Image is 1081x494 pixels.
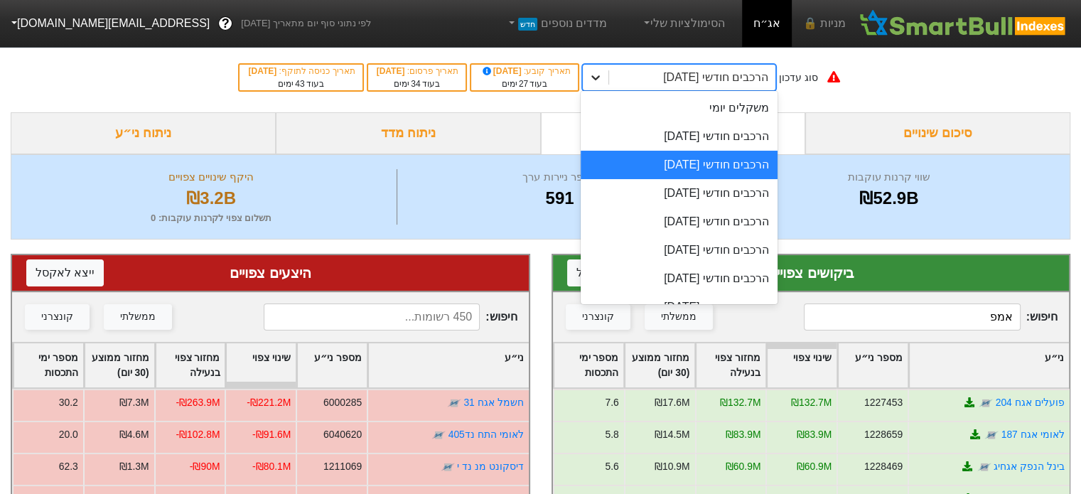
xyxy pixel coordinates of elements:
div: ממשלתי [120,309,156,325]
div: Toggle SortBy [85,343,154,387]
span: [DATE] [480,66,524,76]
div: תאריך פרסום : [375,65,459,77]
div: 30.2 [59,395,78,410]
img: tase link [984,428,999,442]
a: בינל הנפק אגחיג [993,461,1064,472]
div: Toggle SortBy [297,343,367,387]
div: הרכבים חודשי [DATE] [581,179,778,208]
span: 27 [519,79,528,89]
button: קונצרני [566,304,630,330]
div: 1228469 [864,459,902,474]
div: הרכבים חודשי [DATE] [581,236,778,264]
span: 34 [411,79,420,89]
input: 450 רשומות... [264,304,480,331]
div: -₪221.2M [247,395,291,410]
div: Toggle SortBy [226,343,296,387]
div: ₪60.9M [725,459,760,474]
div: תאריך קובע : [478,65,570,77]
div: Toggle SortBy [14,343,83,387]
div: הרכבים חודשי [DATE] [581,122,778,151]
button: ייצא לאקסל [567,259,645,286]
a: חשמל אגח 31 [463,397,523,408]
div: -₪90M [190,459,220,474]
div: Toggle SortBy [156,343,225,387]
input: 141 רשומות... [804,304,1020,331]
div: 6040620 [323,427,362,442]
div: ₪132.7M [790,395,831,410]
div: היצעים צפויים [26,262,515,284]
div: ₪4.6M [119,427,149,442]
div: ₪132.7M [720,395,760,410]
img: tase link [431,428,446,442]
span: חיפוש : [804,304,1058,331]
div: ₪10.9M [654,459,689,474]
a: פועלים אגח 204 [995,397,1064,408]
a: דיסקונט מנ נד י [457,461,524,472]
div: ניתוח מדד [276,112,541,154]
div: ₪3.2B [29,186,393,211]
div: Toggle SortBy [696,343,765,387]
img: tase link [441,460,455,474]
span: חיפוש : [264,304,517,331]
div: בעוד ימים [478,77,570,90]
div: ₪1.3M [119,459,149,474]
div: בעוד ימים [375,77,459,90]
span: ? [222,14,230,33]
div: הרכבים חודשי [DATE] [581,151,778,179]
div: ₪83.9M [796,427,832,442]
div: ביקושים צפויים [567,262,1055,284]
div: תשלום צפוי לקרנות עוקבות : 0 [29,211,393,225]
div: היקף שינויים צפויים [29,169,393,186]
div: Toggle SortBy [909,343,1069,387]
div: 1211069 [323,459,362,474]
div: הרכבים חודשי [DATE] [581,264,778,293]
div: 1227453 [864,395,902,410]
div: ביקושים והיצעים צפויים [541,112,806,154]
div: ₪14.5M [654,427,689,442]
div: Toggle SortBy [554,343,623,387]
div: -₪102.8M [176,427,220,442]
div: ממשלתי [661,309,697,325]
img: tase link [447,396,461,410]
div: -₪263.9M [176,395,220,410]
div: סוג עדכון [779,70,818,85]
button: קונצרני [25,304,90,330]
div: משקלים יומי [581,94,778,122]
div: הרכבים חודשי [DATE] [581,208,778,236]
div: קונצרני [41,309,73,325]
button: ממשלתי [645,304,713,330]
div: הרכבים חודשי [DATE] [663,69,768,86]
button: ממשלתי [104,304,172,330]
img: tase link [979,396,993,410]
div: 6000285 [323,395,362,410]
div: 1228659 [864,427,902,442]
img: tase link [977,460,991,474]
div: ₪7.3M [119,395,149,410]
div: 20.0 [59,427,78,442]
div: -₪91.6M [252,427,291,442]
div: Toggle SortBy [838,343,908,387]
div: 5.6 [605,459,618,474]
div: Toggle SortBy [368,343,528,387]
div: 591 [401,186,718,211]
div: 5.8 [605,427,618,442]
a: לאומי אגח 187 [1001,429,1064,440]
a: הסימולציות שלי [635,9,731,38]
div: 62.3 [59,459,78,474]
span: חדש [518,18,537,31]
div: ₪52.9B [726,186,1052,211]
a: לאומי התח נד405 [448,429,524,440]
div: Toggle SortBy [625,343,694,387]
div: שווי קרנות עוקבות [726,169,1052,186]
div: ניתוח ני״ע [11,112,276,154]
div: מספר ניירות ערך [401,169,718,186]
div: קונצרני [582,309,614,325]
div: ₪17.6M [654,395,689,410]
div: ₪60.9M [796,459,832,474]
div: -₪80.1M [252,459,291,474]
button: ייצא לאקסל [26,259,104,286]
div: סיכום שינויים [805,112,1070,154]
img: SmartBull [857,9,1070,38]
div: ₪83.9M [725,427,760,442]
span: לפי נתוני סוף יום מתאריך [DATE] [241,16,371,31]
